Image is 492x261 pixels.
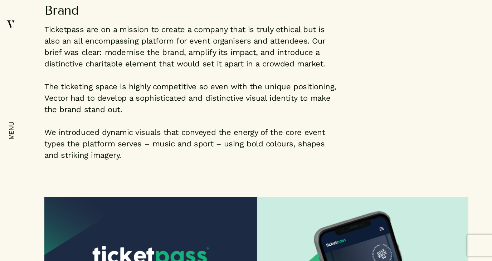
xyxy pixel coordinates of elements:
p: We introduced dynamic visuals that conveyed the energy of the core event types the platform serve... [44,127,338,161]
p: Ticketpass are on a mission to create a company that is truly ethical but is also an all encompas... [44,24,338,70]
em: menu [8,121,15,140]
p: The ticketing space is highly competitive so even with the unique positioning, Vector had to deve... [44,81,338,115]
h3: Brand [44,2,338,18]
